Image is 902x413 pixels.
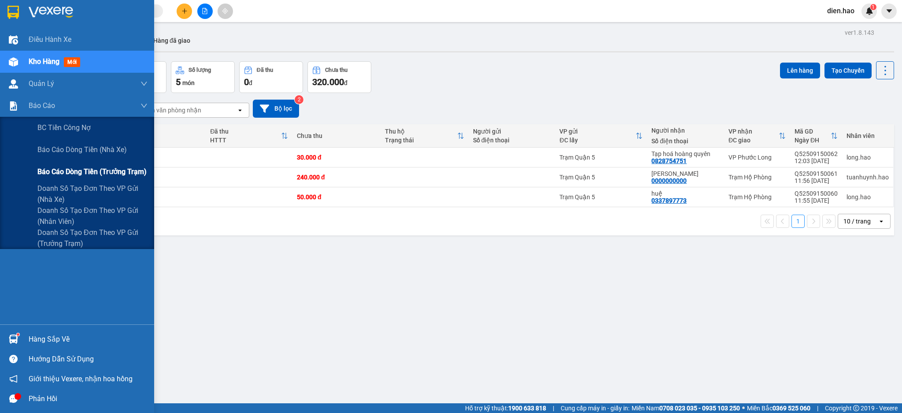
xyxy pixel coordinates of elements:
span: mới [64,57,80,67]
div: 0000000000 [651,177,687,184]
div: long.hao [847,154,889,161]
div: Số điện thoại [473,137,551,144]
span: Miền Bắc [747,403,810,413]
img: warehouse-icon [9,35,18,45]
span: Quản Lý [29,78,54,89]
div: 30.000 đ [297,154,376,161]
div: Tên món [126,128,202,135]
button: caret-down [881,4,897,19]
span: ⚪️ [742,406,745,410]
img: warehouse-icon [9,57,18,67]
div: 0337897773 [651,197,687,204]
th: Toggle SortBy [555,124,647,148]
span: Hỗ trợ kỹ thuật: [465,403,546,413]
span: question-circle [9,355,18,363]
strong: 0369 525 060 [773,405,810,412]
div: Chưa thu [325,67,347,73]
div: Mã GD [795,128,831,135]
span: caret-down [885,7,893,15]
div: giỏ [126,154,202,161]
button: Chưa thu320.000đ [307,61,371,93]
div: ver 1.8.143 [845,28,874,37]
span: Cung cấp máy in - giấy in: [561,403,629,413]
div: Nhân viên [847,132,889,139]
span: 1 [872,4,875,10]
div: Trạng thái [385,137,457,144]
img: solution-icon [9,101,18,111]
div: Người nhận [651,127,720,134]
span: đ [249,79,252,86]
span: plus [181,8,188,14]
div: Trạm Hộ Phòng [728,174,786,181]
button: plus [177,4,192,19]
button: Bộ lọc [253,100,299,118]
img: warehouse-icon [9,335,18,344]
sup: 1 [870,4,876,10]
div: Q52509150061 [795,170,838,177]
span: Báo cáo [29,100,55,111]
span: copyright [853,405,859,411]
span: đ [344,79,347,86]
div: Đã thu [210,128,281,135]
svg: open [878,218,885,225]
div: VP gửi [559,128,636,135]
strong: 1900 633 818 [508,405,546,412]
button: Đã thu0đ [239,61,303,93]
div: Hàng sắp về [29,333,148,346]
div: 11:55 [DATE] [795,197,838,204]
sup: 1 [17,333,19,336]
div: Ngày ĐH [795,137,831,144]
span: 0 [244,77,249,87]
span: Doanh số tạo đơn theo VP gửi (nhân viên) [37,205,148,227]
span: Điều hành xe [29,34,71,45]
svg: open [237,107,244,114]
div: Tạp hoá hoàng quyên [651,150,720,157]
span: dien.hao [820,5,861,16]
div: Người gửi [473,128,551,135]
div: Đã thu [257,67,273,73]
span: 320.000 [312,77,344,87]
button: file-add [197,4,213,19]
button: Hàng đã giao [146,30,197,51]
div: Số điện thoại [651,138,720,145]
th: Toggle SortBy [206,124,292,148]
div: Trạm Hộ Phòng [728,193,786,201]
div: 240.000 đ [297,174,376,181]
div: Chọn văn phòng nhận [140,106,201,115]
span: down [140,80,148,87]
button: Lên hàng [780,63,820,78]
span: aim [222,8,228,14]
img: logo-vxr [7,6,19,19]
span: file-add [202,8,208,14]
div: ĐC lấy [559,137,636,144]
div: HTTT [210,137,281,144]
div: Q52509150062 [795,150,838,157]
span: Báo cáo dòng tiền (nhà xe) [37,144,127,155]
span: | [817,403,818,413]
div: 12:03 [DATE] [795,157,838,164]
th: Toggle SortBy [790,124,842,148]
div: tuanhuynh.hao [847,174,889,181]
span: Miền Nam [632,403,740,413]
strong: 0708 023 035 - 0935 103 250 [659,405,740,412]
div: bao [126,174,202,181]
button: 1 [791,215,805,228]
div: huệ [651,190,720,197]
div: Hướng dẫn sử dụng [29,353,148,366]
div: 11:56 [DATE] [795,177,838,184]
span: 5 [176,77,181,87]
div: Trạm Quận 5 [559,174,643,181]
div: Trạm Quận 5 [559,154,643,161]
div: ĐC giao [728,137,779,144]
div: VP Phước Long [728,154,786,161]
div: Chưa thu [297,132,376,139]
button: Tạo Chuyến [824,63,872,78]
img: warehouse-icon [9,79,18,89]
span: món [182,79,195,86]
div: ha nghi [651,170,720,177]
span: message [9,394,18,403]
div: 50.000 đ [297,193,376,201]
span: Giới thiệu Vexere, nhận hoa hồng [29,373,133,384]
button: Số lượng5món [171,61,235,93]
div: Phản hồi [29,392,148,406]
